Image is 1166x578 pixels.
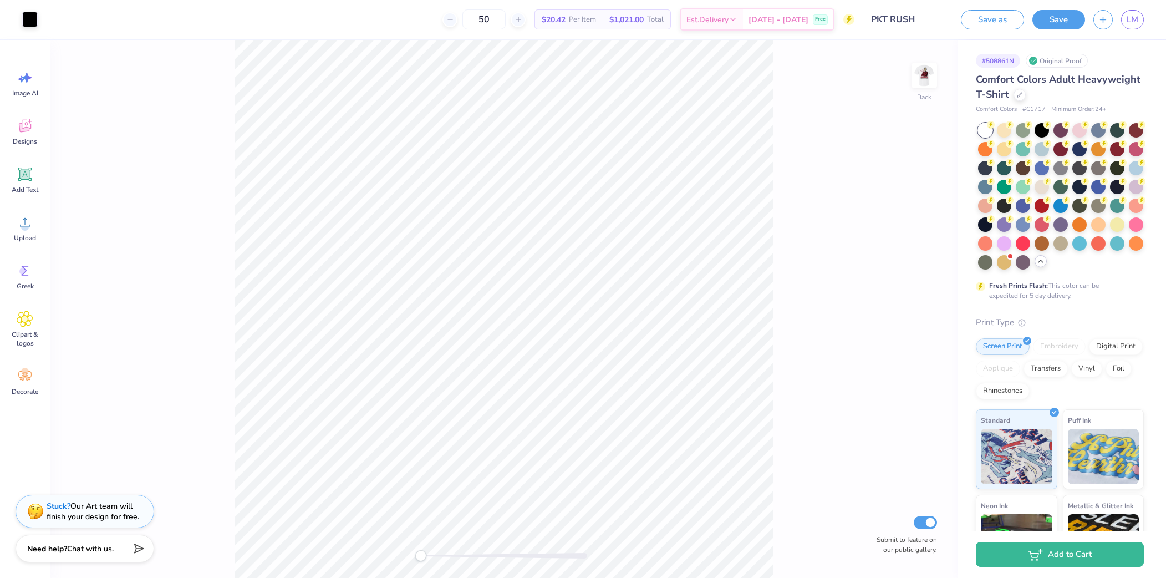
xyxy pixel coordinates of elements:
span: Chat with us. [67,544,114,554]
strong: Fresh Prints Flash: [989,281,1048,290]
button: Save as [961,10,1024,29]
span: Est. Delivery [686,14,729,26]
button: Save [1032,10,1085,29]
span: Designs [13,137,37,146]
div: Applique [976,361,1020,377]
img: Metallic & Glitter Ink [1068,514,1139,570]
span: Comfort Colors [976,105,1017,114]
span: Upload [14,234,36,242]
span: $20.42 [542,14,566,26]
span: Standard [981,414,1010,426]
img: Puff Ink [1068,429,1139,484]
div: Screen Print [976,338,1030,355]
span: Free [815,16,826,23]
input: Untitled Design [863,8,944,31]
div: # 508861N [976,54,1020,68]
span: Neon Ink [981,500,1008,511]
strong: Stuck? [47,501,70,511]
span: Total [647,14,664,26]
div: Vinyl [1071,361,1102,377]
div: Digital Print [1089,338,1143,355]
span: Comfort Colors Adult Heavyweight T-Shirt [976,73,1140,101]
div: Back [917,92,931,102]
span: Image AI [12,89,38,98]
div: Foil [1106,361,1132,377]
span: Clipart & logos [7,330,43,348]
a: LM [1121,10,1144,29]
label: Submit to feature on our public gallery. [870,535,937,555]
span: Add Text [12,185,38,194]
img: Standard [981,429,1052,484]
button: Add to Cart [976,542,1144,567]
span: LM [1127,13,1138,26]
div: This color can be expedited for 5 day delivery. [989,281,1126,301]
div: Rhinestones [976,383,1030,399]
span: Puff Ink [1068,414,1091,426]
img: Back [913,64,935,87]
span: Minimum Order: 24 + [1051,105,1107,114]
div: Original Proof [1026,54,1088,68]
span: $1,021.00 [609,14,644,26]
span: Greek [17,282,34,291]
span: Metallic & Glitter Ink [1068,500,1133,511]
div: Transfers [1024,361,1068,377]
div: Accessibility label [415,550,426,561]
div: Our Art team will finish your design for free. [47,501,139,522]
div: Print Type [976,316,1144,329]
span: Decorate [12,387,38,396]
strong: Need help? [27,544,67,554]
div: Embroidery [1033,338,1086,355]
input: – – [462,9,506,29]
span: Per Item [569,14,596,26]
img: Neon Ink [981,514,1052,570]
span: # C1717 [1022,105,1046,114]
span: [DATE] - [DATE] [749,14,808,26]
